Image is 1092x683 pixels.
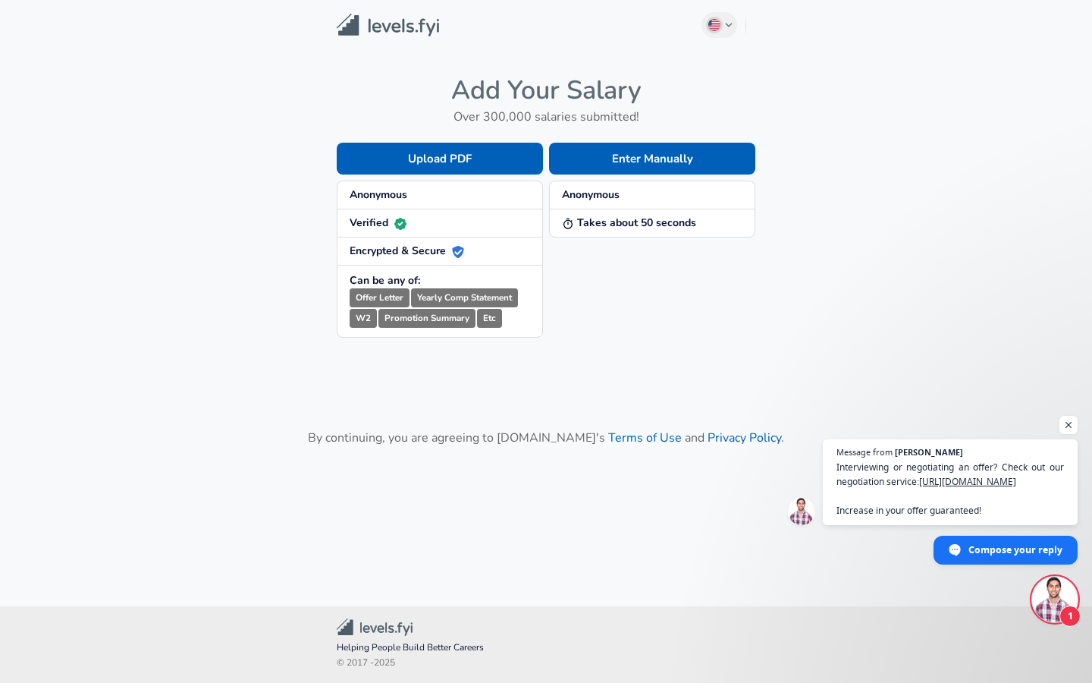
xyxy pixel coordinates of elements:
button: English (US) [701,12,738,38]
span: 1 [1059,606,1081,627]
strong: Anonymous [562,187,620,202]
strong: Verified [350,216,406,230]
div: Open chat [1032,577,1078,622]
img: Levels.fyi Community [337,618,413,636]
small: Promotion Summary [378,309,475,328]
small: Yearly Comp Statement [411,288,518,307]
a: Terms of Use [608,430,682,446]
a: Privacy Policy [708,430,781,446]
img: Levels.fyi [337,14,439,37]
h6: Over 300,000 salaries submitted! [337,106,755,127]
img: English (US) [708,19,720,31]
small: Etc [477,309,502,328]
h4: Add Your Salary [337,74,755,106]
span: Interviewing or negotiating an offer? Check out our negotiation service: Increase in your offer g... [836,460,1064,518]
span: Message from [836,448,893,456]
span: © 2017 - 2025 [337,656,755,671]
strong: Takes about 50 seconds [562,216,696,230]
span: Helping People Build Better Careers [337,641,755,656]
small: Offer Letter [350,288,409,307]
strong: Can be any of: [350,273,420,288]
button: Upload PDF [337,143,543,175]
span: Compose your reply [968,537,1062,563]
span: [PERSON_NAME] [895,448,963,456]
button: Enter Manually [549,143,755,175]
strong: Anonymous [350,187,407,202]
small: W2 [350,309,377,328]
strong: Encrypted & Secure [350,244,464,258]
